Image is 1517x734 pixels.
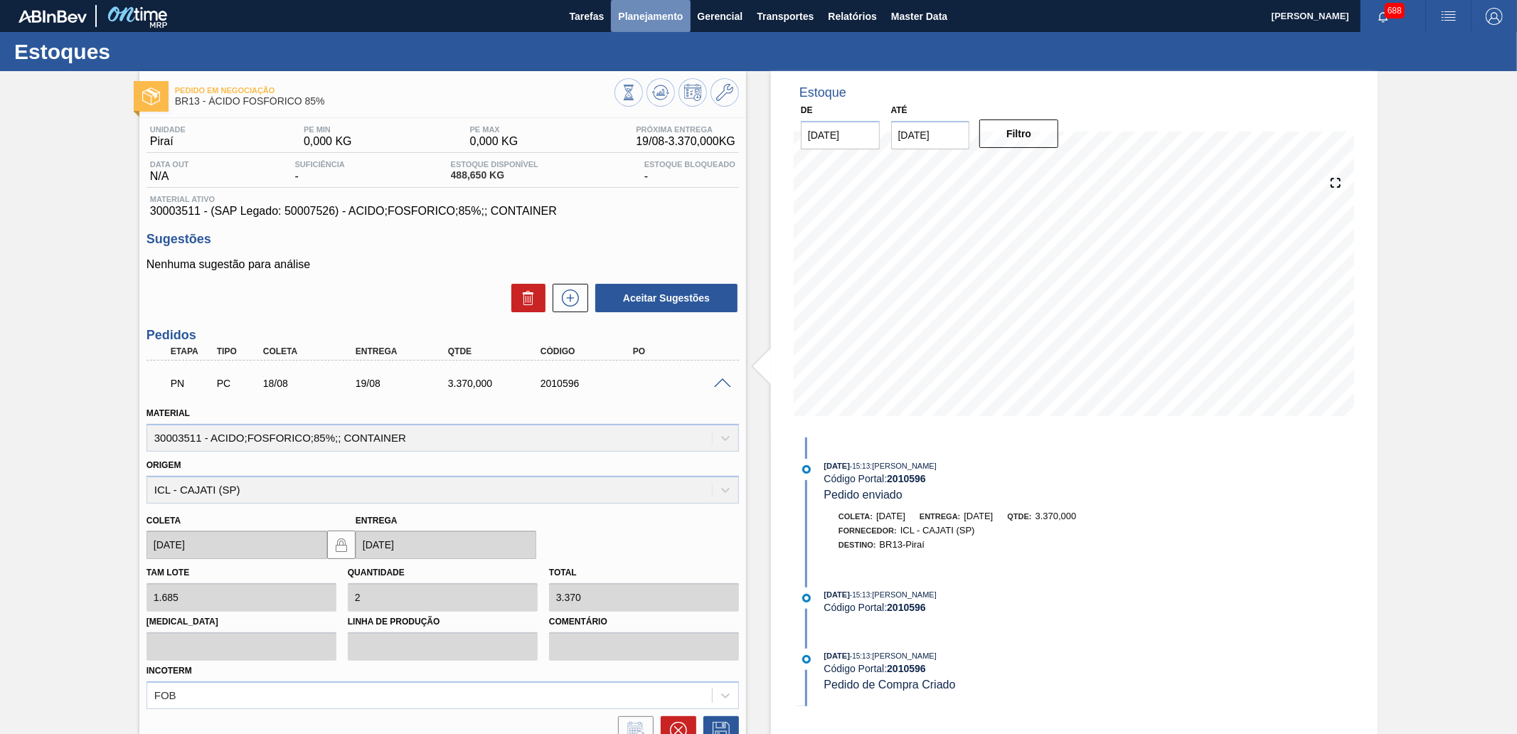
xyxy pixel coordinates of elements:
span: - 15:13 [850,462,870,470]
span: Qtde: [1007,512,1031,521]
span: Material ativo [150,195,735,203]
button: Filtro [979,119,1058,148]
span: 0,000 KG [304,135,352,148]
span: Pedido em Negociação [175,86,614,95]
div: - [641,160,739,183]
span: [DATE] [824,651,850,660]
span: Entrega: [920,512,960,521]
input: dd/mm/yyyy [147,531,327,559]
p: Nenhuma sugestão para análise [147,258,739,271]
span: PE MAX [470,125,518,134]
div: - [292,160,348,183]
span: Piraí [150,135,186,148]
span: Estoque Disponível [451,160,538,169]
img: atual [802,465,811,474]
button: Notificações [1361,6,1406,26]
button: Visão Geral dos Estoques [614,78,643,107]
div: N/A [147,160,193,183]
span: Data out [150,160,189,169]
span: 3.370,000 [1036,511,1077,521]
span: BR13-Piraí [880,539,925,550]
span: Relatórios [828,8,876,25]
div: Código Portal: [824,663,1162,674]
span: 488,650 KG [451,170,538,181]
span: 30003511 - (SAP Legado: 50007526) - ACIDO;FOSFORICO;85%;; CONTAINER [150,205,735,218]
div: Estoque [799,85,846,100]
label: Incoterm [147,666,192,676]
label: Linha de Produção [348,612,538,632]
label: Comentário [549,612,739,632]
div: Código Portal: [824,473,1162,484]
div: Qtde [445,346,549,356]
span: [DATE] [824,462,850,470]
label: Entrega [356,516,398,526]
strong: 2010596 [887,663,926,674]
img: atual [802,594,811,602]
div: 18/08/2025 [260,378,364,389]
div: PO [629,346,734,356]
span: 688 [1385,3,1405,18]
button: Programar Estoque [678,78,707,107]
div: Excluir Sugestões [504,284,545,312]
span: Gerencial [698,8,743,25]
input: dd/mm/yyyy [356,531,536,559]
div: Etapa [167,346,216,356]
div: 2010596 [537,378,642,389]
div: 3.370,000 [445,378,549,389]
div: Aceitar Sugestões [588,282,739,314]
strong: 2010596 [887,473,926,484]
input: dd/mm/yyyy [891,121,970,149]
span: : [PERSON_NAME] [870,651,937,660]
div: Entrega [352,346,457,356]
span: : [PERSON_NAME] [870,590,937,599]
div: Pedido de Compra [213,378,262,389]
div: Código [537,346,642,356]
label: Quantidade [348,568,405,578]
span: - 15:13 [850,591,870,599]
img: locked [333,536,350,553]
img: Ícone [142,87,160,105]
span: Pedido de Compra Criado [824,679,956,691]
label: [MEDICAL_DATA] [147,612,336,632]
img: atual [802,655,811,664]
span: Coleta: [839,512,873,521]
div: 19/08/2025 [352,378,457,389]
span: BR13 - ÁCIDO FOSFÓRICO 85% [175,96,614,107]
span: Planejamento [618,8,683,25]
span: [DATE] [824,590,850,599]
label: Até [891,105,907,115]
div: Pedido em Negociação [167,368,216,399]
span: [DATE] [876,511,905,521]
span: : [PERSON_NAME] [870,462,937,470]
label: Coleta [147,516,181,526]
img: Logout [1486,8,1503,25]
span: ICL - CAJATI (SP) [900,525,975,536]
h1: Estoques [14,43,267,60]
button: Ir ao Master Data / Geral [710,78,739,107]
img: userActions [1440,8,1457,25]
span: - 15:13 [850,652,870,660]
button: locked [327,531,356,559]
span: Unidade [150,125,186,134]
input: dd/mm/yyyy [801,121,880,149]
label: De [801,105,813,115]
p: PN [171,378,213,389]
label: Total [549,568,577,578]
span: Fornecedor: [839,526,897,535]
span: Transportes [757,8,814,25]
div: FOB [154,689,176,701]
h3: Sugestões [147,232,739,247]
strong: 2010596 [887,602,926,613]
span: 0,000 KG [470,135,518,148]
div: Tipo [213,346,262,356]
span: Tarefas [570,8,605,25]
span: Pedido enviado [824,489,903,501]
img: TNhmsLtSVTkK8tSr43FrP2fwEKptu5GPRR3wAAAABJRU5ErkJggg== [18,10,87,23]
label: Origem [147,460,181,470]
span: 19/08 - 3.370,000 KG [636,135,735,148]
span: Destino: [839,541,876,549]
button: Atualizar Gráfico [646,78,675,107]
span: Master Data [891,8,947,25]
span: Próxima Entrega [636,125,735,134]
span: Estoque Bloqueado [644,160,735,169]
